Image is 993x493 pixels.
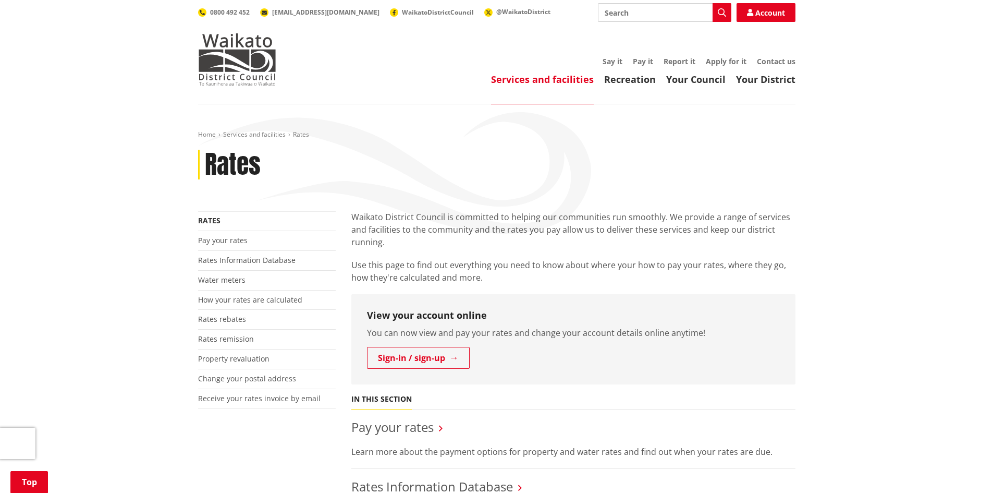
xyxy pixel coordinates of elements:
[664,56,695,66] a: Report it
[198,275,246,285] a: Water meters
[496,7,550,16] span: @WaikatoDistrict
[198,295,302,305] a: How your rates are calculated
[402,8,474,17] span: WaikatoDistrictCouncil
[198,8,250,17] a: 0800 492 452
[484,7,550,16] a: @WaikatoDistrict
[736,73,795,86] a: Your District
[390,8,474,17] a: WaikatoDistrictCouncil
[198,314,246,324] a: Rates rebates
[598,3,731,22] input: Search input
[198,393,321,403] a: Receive your rates invoice by email
[205,150,261,180] h1: Rates
[666,73,726,86] a: Your Council
[10,471,48,493] a: Top
[604,73,656,86] a: Recreation
[198,374,296,383] a: Change your postal address
[198,33,276,86] img: Waikato District Council - Te Kaunihera aa Takiwaa o Waikato
[198,215,220,225] a: Rates
[293,130,309,139] span: Rates
[223,130,286,139] a: Services and facilities
[603,56,622,66] a: Say it
[737,3,795,22] a: Account
[757,56,795,66] a: Contact us
[367,347,470,369] a: Sign-in / sign-up
[351,418,434,436] a: Pay your rates
[491,73,594,86] a: Services and facilities
[351,446,795,458] p: Learn more about the payment options for property and water rates and find out when your rates ar...
[633,56,653,66] a: Pay it
[706,56,746,66] a: Apply for it
[198,255,296,265] a: Rates Information Database
[367,327,780,339] p: You can now view and pay your rates and change your account details online anytime!
[260,8,379,17] a: [EMAIL_ADDRESS][DOMAIN_NAME]
[367,310,780,321] h3: View your account online
[198,354,269,364] a: Property revaluation
[198,334,254,344] a: Rates remission
[198,130,216,139] a: Home
[351,259,795,284] p: Use this page to find out everything you need to know about where your how to pay your rates, whe...
[210,8,250,17] span: 0800 492 452
[198,235,248,245] a: Pay your rates
[198,130,795,139] nav: breadcrumb
[351,211,795,248] p: Waikato District Council is committed to helping our communities run smoothly. We provide a range...
[272,8,379,17] span: [EMAIL_ADDRESS][DOMAIN_NAME]
[351,395,412,404] h5: In this section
